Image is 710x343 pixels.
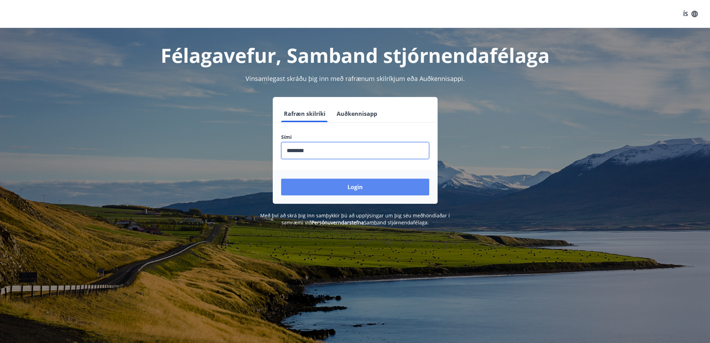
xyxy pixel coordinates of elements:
button: Login [281,179,429,195]
button: Auðkennisapp [334,105,380,122]
span: Með því að skrá þig inn samþykkir þú að upplýsingar um þig séu meðhöndlaðar í samræmi við Samband... [260,212,450,226]
span: Vinsamlegast skráðu þig inn með rafrænum skilríkjum eða Auðkennisappi. [246,74,465,83]
label: Sími [281,134,429,141]
h1: Félagavefur, Samband stjórnendafélaga [112,42,598,68]
button: Rafræn skilríki [281,105,328,122]
a: Persónuverndarstefna [312,219,364,226]
button: ÍS [679,8,702,20]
